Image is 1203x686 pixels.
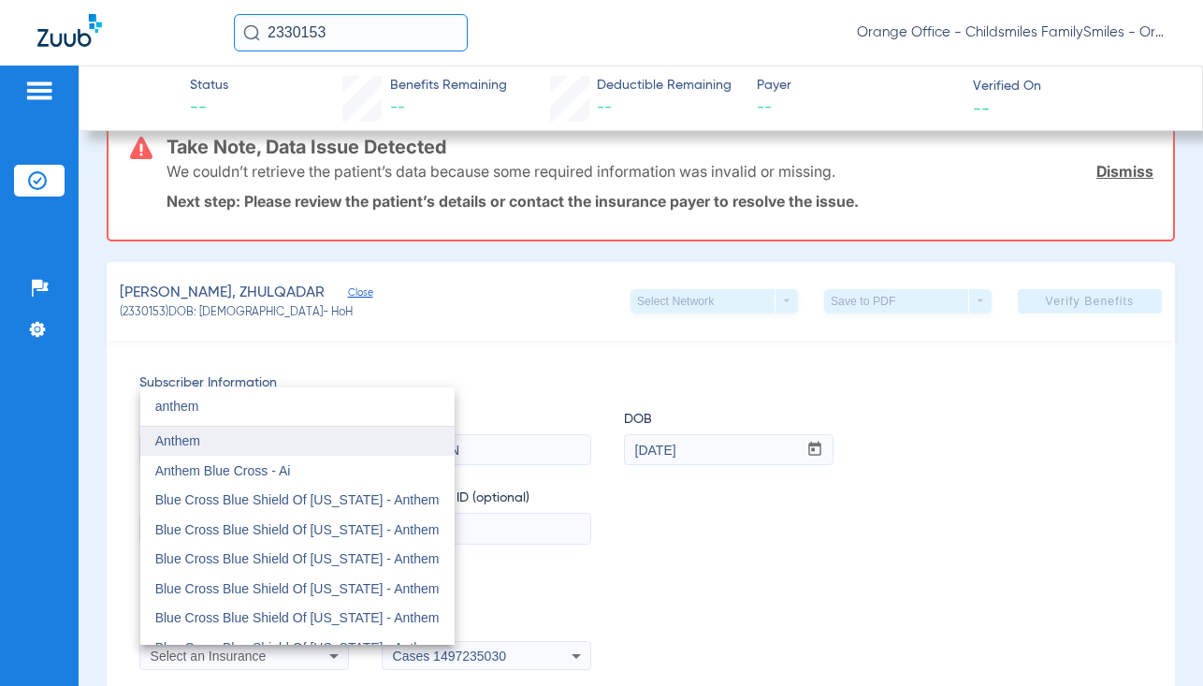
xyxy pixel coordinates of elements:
iframe: Chat Widget [1109,596,1203,686]
span: Blue Cross Blue Shield Of [US_STATE] - Anthem [155,581,440,596]
span: Blue Cross Blue Shield Of [US_STATE] - Anthem [155,640,440,655]
span: Anthem Blue Cross - Ai [155,463,291,478]
input: dropdown search [140,387,455,426]
span: Blue Cross Blue Shield Of [US_STATE] - Anthem [155,610,440,625]
span: Anthem [155,433,200,448]
span: Blue Cross Blue Shield Of [US_STATE] - Anthem [155,522,440,537]
span: Blue Cross Blue Shield Of [US_STATE] - Anthem [155,551,440,566]
span: Blue Cross Blue Shield Of [US_STATE] - Anthem [155,492,440,507]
